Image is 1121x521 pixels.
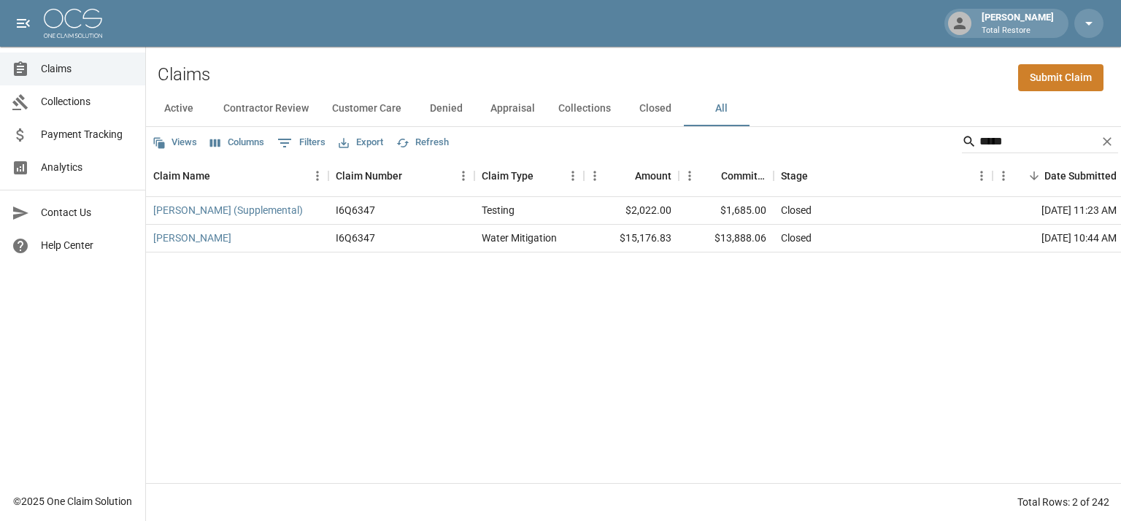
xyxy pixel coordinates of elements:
[1024,166,1044,186] button: Sort
[402,166,423,186] button: Sort
[274,131,329,155] button: Show filters
[982,25,1054,37] p: Total Restore
[393,131,452,154] button: Refresh
[212,91,320,126] button: Contractor Review
[993,165,1014,187] button: Menu
[307,165,328,187] button: Menu
[1096,131,1118,153] button: Clear
[146,91,212,126] button: Active
[149,131,201,154] button: Views
[808,166,828,186] button: Sort
[207,131,268,154] button: Select columns
[452,165,474,187] button: Menu
[679,225,774,252] div: $13,888.06
[584,155,679,196] div: Amount
[153,231,231,245] a: [PERSON_NAME]
[13,494,132,509] div: © 2025 One Claim Solution
[336,155,402,196] div: Claim Number
[44,9,102,38] img: ocs-logo-white-transparent.png
[158,64,210,85] h2: Claims
[146,155,328,196] div: Claim Name
[533,166,554,186] button: Sort
[679,155,774,196] div: Committed Amount
[474,155,584,196] div: Claim Type
[1017,495,1109,509] div: Total Rows: 2 of 242
[971,165,993,187] button: Menu
[701,166,721,186] button: Sort
[153,203,303,217] a: [PERSON_NAME] (Supplemental)
[774,155,993,196] div: Stage
[584,225,679,252] div: $15,176.83
[781,203,812,217] div: Closed
[482,155,533,196] div: Claim Type
[41,160,134,175] span: Analytics
[1018,64,1103,91] a: Submit Claim
[482,203,515,217] div: Testing
[335,131,387,154] button: Export
[688,91,754,126] button: All
[146,91,1121,126] div: dynamic tabs
[479,91,547,126] button: Appraisal
[41,127,134,142] span: Payment Tracking
[584,165,606,187] button: Menu
[584,197,679,225] div: $2,022.00
[41,94,134,109] span: Collections
[623,91,688,126] button: Closed
[679,197,774,225] div: $1,685.00
[413,91,479,126] button: Denied
[679,165,701,187] button: Menu
[41,238,134,253] span: Help Center
[635,155,671,196] div: Amount
[781,231,812,245] div: Closed
[320,91,413,126] button: Customer Care
[721,155,766,196] div: Committed Amount
[41,61,134,77] span: Claims
[9,9,38,38] button: open drawer
[336,203,375,217] div: I6Q6347
[482,231,557,245] div: Water Mitigation
[962,130,1118,156] div: Search
[976,10,1060,36] div: [PERSON_NAME]
[328,155,474,196] div: Claim Number
[153,155,210,196] div: Claim Name
[547,91,623,126] button: Collections
[615,166,635,186] button: Sort
[1044,155,1117,196] div: Date Submitted
[41,205,134,220] span: Contact Us
[781,155,808,196] div: Stage
[336,231,375,245] div: I6Q6347
[562,165,584,187] button: Menu
[210,166,231,186] button: Sort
